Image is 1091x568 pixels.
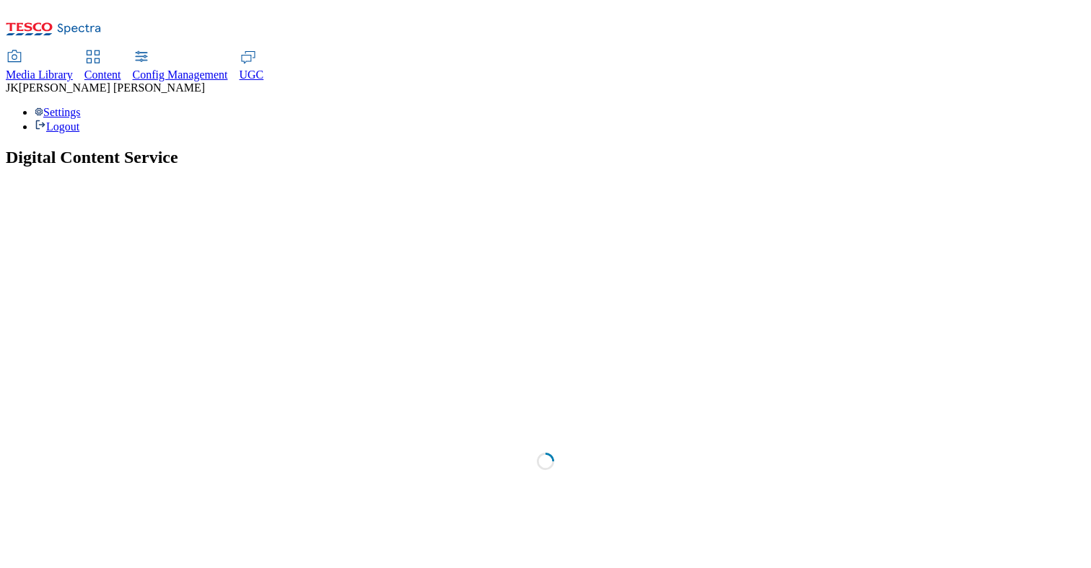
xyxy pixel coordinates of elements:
span: UGC [240,68,264,81]
span: Content [84,68,121,81]
a: Content [84,51,121,81]
h1: Digital Content Service [6,148,1085,167]
a: UGC [240,51,264,81]
span: Media Library [6,68,73,81]
span: JK [6,81,19,94]
a: Logout [35,120,79,133]
a: Settings [35,106,81,118]
span: [PERSON_NAME] [PERSON_NAME] [19,81,205,94]
a: Media Library [6,51,73,81]
span: Config Management [133,68,228,81]
a: Config Management [133,51,228,81]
